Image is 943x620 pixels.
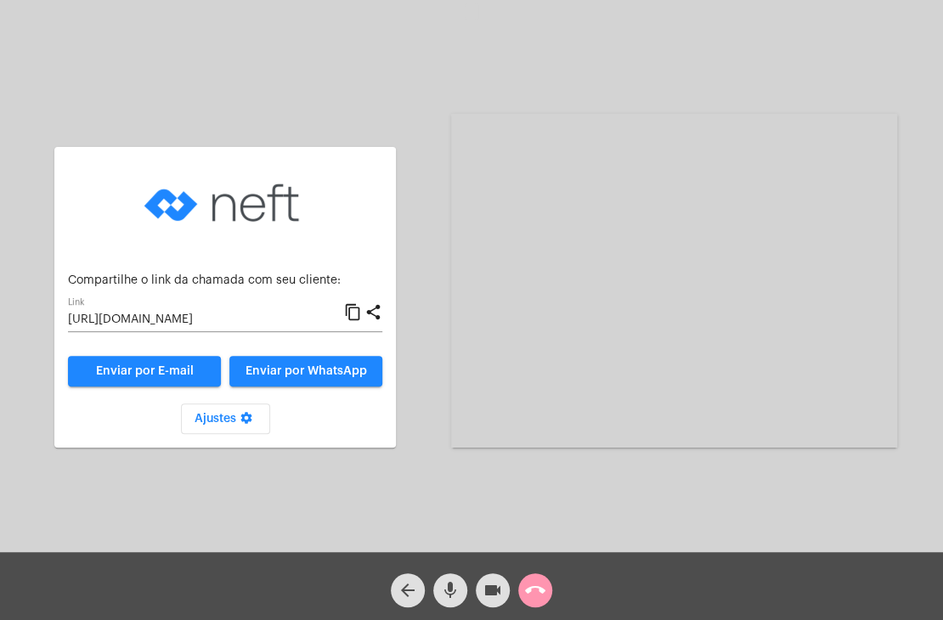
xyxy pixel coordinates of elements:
span: Ajustes [195,413,257,425]
img: logo-neft-novo-2.png [140,161,310,245]
mat-icon: arrow_back [398,580,418,600]
mat-icon: content_copy [344,302,362,323]
mat-icon: share [364,302,382,323]
mat-icon: videocam [483,580,503,600]
p: Compartilhe o link da chamada com seu cliente: [68,274,382,287]
mat-icon: mic [440,580,460,600]
mat-icon: call_end [525,580,545,600]
mat-icon: settings [236,411,257,431]
button: Enviar por WhatsApp [229,356,382,386]
span: Enviar por WhatsApp [246,365,367,377]
span: Enviar por E-mail [96,365,194,377]
button: Ajustes [181,403,270,434]
a: Enviar por E-mail [68,356,221,386]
